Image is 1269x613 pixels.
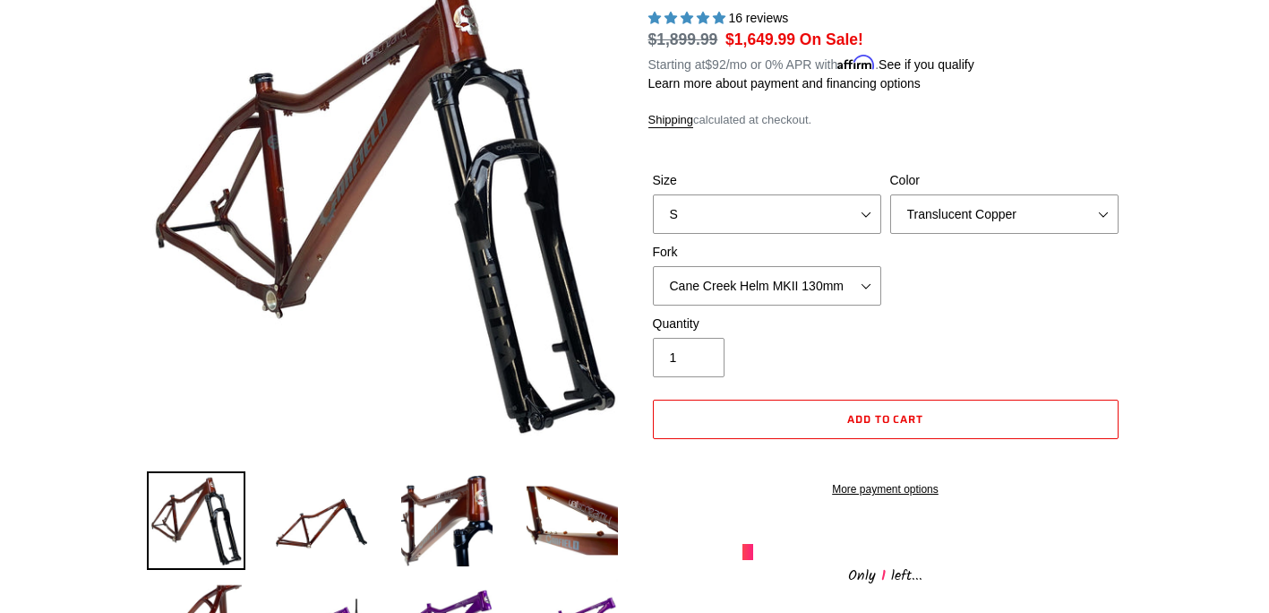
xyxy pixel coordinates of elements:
a: Shipping [648,113,694,128]
label: Size [653,171,881,190]
label: Fork [653,243,881,262]
span: Affirm [837,55,875,70]
img: Load image into Gallery viewer, YELLI SCREAMY - Frame + Fork [272,471,371,570]
a: Learn more about payment and financing options [648,76,921,91]
label: Quantity [653,315,881,333]
span: Add to cart [847,410,924,427]
label: Color [890,171,1119,190]
a: More payment options [653,481,1119,497]
span: $92 [705,57,725,72]
span: 1 [876,565,891,587]
span: 16 reviews [728,11,788,25]
button: Add to cart [653,400,1119,439]
span: 5.00 stars [648,11,729,25]
div: Only left... [742,560,1029,588]
img: Load image into Gallery viewer, YELLI SCREAMY - Frame + Fork [398,471,496,570]
s: $1,899.99 [648,30,718,48]
span: $1,649.99 [725,30,795,48]
p: Starting at /mo or 0% APR with . [648,51,974,74]
a: See if you qualify - Learn more about Affirm Financing (opens in modal) [879,57,974,72]
div: calculated at checkout. [648,111,1123,129]
img: Load image into Gallery viewer, YELLI SCREAMY - Frame + Fork [147,471,245,570]
span: On Sale! [800,28,863,51]
img: Load image into Gallery viewer, YELLI SCREAMY - Frame + Fork [523,471,622,570]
